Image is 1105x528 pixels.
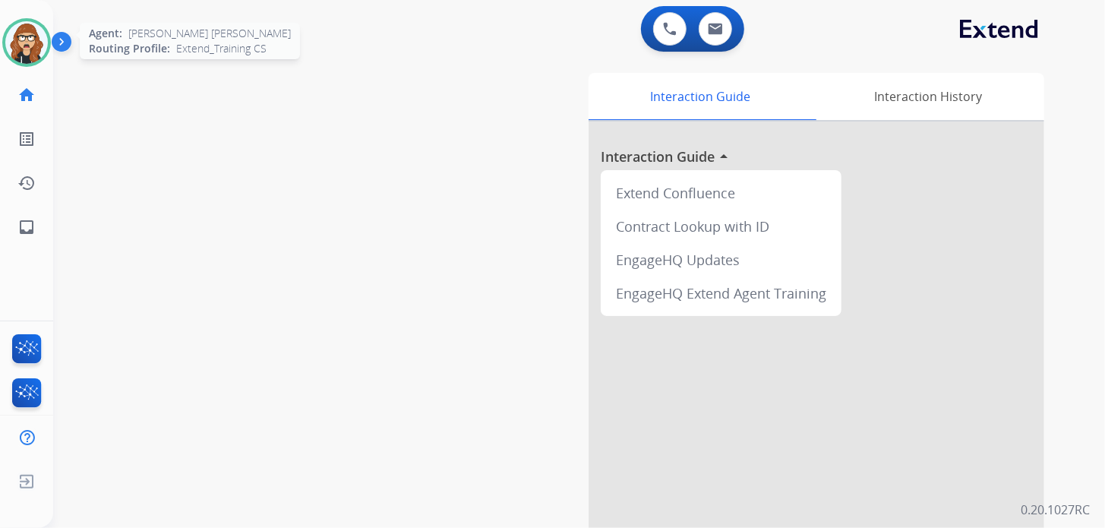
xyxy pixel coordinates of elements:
img: avatar [5,21,48,64]
span: [PERSON_NAME] [PERSON_NAME] [128,26,291,41]
div: Interaction History [813,73,1044,120]
mat-icon: home [17,86,36,104]
p: 0.20.1027RC [1021,501,1090,519]
mat-icon: history [17,174,36,192]
div: EngageHQ Updates [607,243,835,277]
div: Contract Lookup with ID [607,210,835,243]
div: EngageHQ Extend Agent Training [607,277,835,310]
div: Extend Confluence [607,176,835,210]
mat-icon: list_alt [17,130,36,148]
span: Agent: [89,26,122,41]
div: Interaction Guide [589,73,813,120]
span: Routing Profile: [89,41,170,56]
mat-icon: inbox [17,218,36,236]
span: Extend_Training CS [176,41,267,56]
